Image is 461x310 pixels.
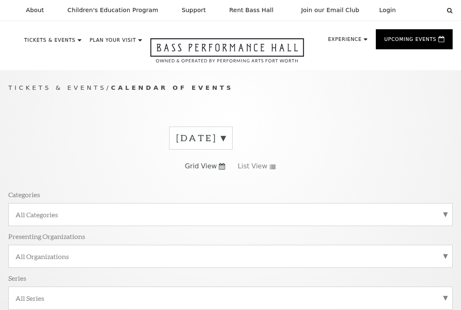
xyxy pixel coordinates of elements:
p: Series [8,274,26,282]
span: Grid View [185,162,217,171]
p: Tickets & Events [24,38,76,47]
label: All Series [15,294,446,302]
p: About [26,7,44,14]
p: Upcoming Events [384,37,436,46]
p: Presenting Organizations [8,232,85,241]
p: Children's Education Program [67,7,158,14]
p: / [8,83,453,93]
select: Select: [409,6,439,14]
label: All Categories [15,210,446,219]
span: List View [238,162,267,171]
span: Calendar of Events [111,84,233,91]
p: Support [182,7,206,14]
p: Experience [328,37,362,46]
p: Categories [8,190,40,199]
label: [DATE] [176,132,225,145]
label: All Organizations [15,252,446,261]
span: Tickets & Events [8,84,106,91]
p: Plan Your Visit [90,38,136,47]
p: Rent Bass Hall [229,7,274,14]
